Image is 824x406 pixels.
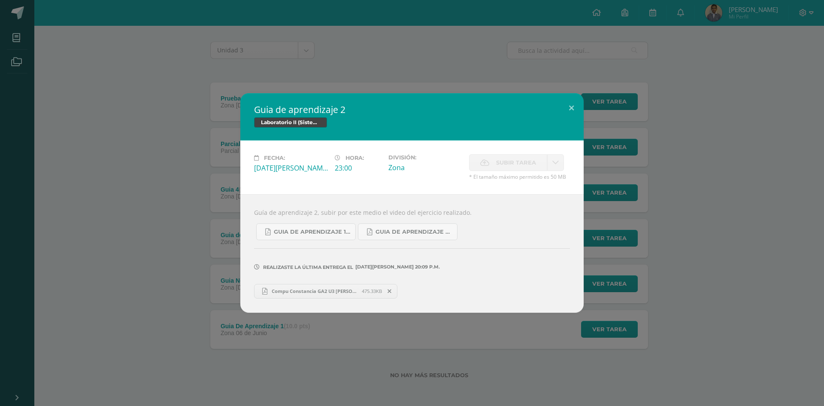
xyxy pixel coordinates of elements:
span: * El tamaño máximo permitido es 50 MB [469,173,570,180]
a: La fecha de entrega ha expirado [547,154,564,171]
h2: Guia de aprendizaje 2 [254,104,570,116]
span: Laboratorio II (Sistema Operativo Macintoch) [254,117,327,128]
a: Compu Constancia GA2 U3 [PERSON_NAME].pdf 475.33KB [254,284,397,299]
span: Guia de aprendizaje 1 IV Unidad.pdf [274,229,351,235]
div: 23:00 [335,163,382,173]
span: Fecha: [264,155,285,161]
div: [DATE][PERSON_NAME] [254,163,328,173]
span: Guia de aprendizaje 2 III Unidad.pdf [376,229,453,235]
button: Close (Esc) [559,93,584,122]
div: Zona [388,163,462,172]
span: Hora: [345,155,364,161]
span: Subir tarea [496,155,536,171]
div: Guía de aprendizaje 2, subir por este medio el video del ejercicio realizado. [240,194,584,312]
label: División: [388,154,462,161]
a: Guia de aprendizaje 2 III Unidad.pdf [358,223,457,240]
span: Compu Constancia GA2 U3 [PERSON_NAME].pdf [267,288,362,294]
label: La fecha de entrega ha expirado [469,154,547,171]
span: Remover entrega [382,287,397,296]
span: Realizaste la última entrega el [263,264,353,270]
span: 475.33KB [362,288,382,294]
a: Guia de aprendizaje 1 IV Unidad.pdf [256,223,356,240]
